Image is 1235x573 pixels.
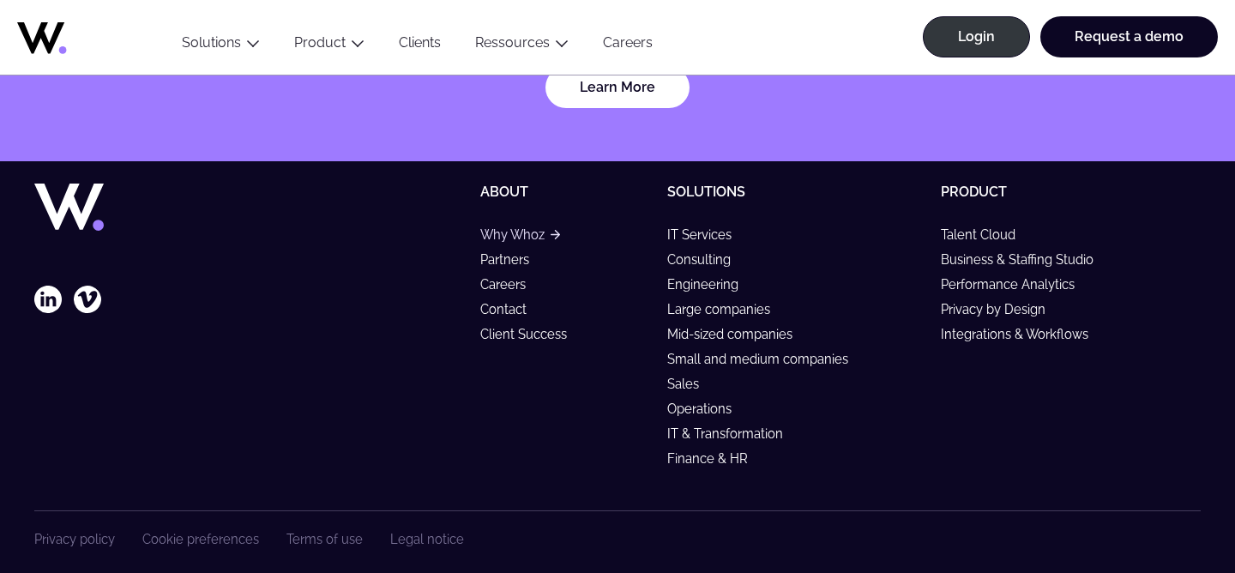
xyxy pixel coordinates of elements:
[667,451,763,466] a: Finance & HR
[165,34,277,57] button: Solutions
[667,352,864,366] a: Small and medium companies
[286,532,363,546] a: Terms of use
[667,401,747,416] a: Operations
[34,532,115,546] a: Privacy policy
[667,426,798,441] a: IT & Transformation
[667,327,808,341] a: Mid-sized companies
[941,252,1109,267] a: Business & Staffing Studio
[480,277,541,292] a: Careers
[1122,460,1211,549] iframe: Chatbot
[586,34,670,57] a: Careers
[480,302,542,317] a: Contact
[941,184,1007,200] a: Product
[475,34,550,51] a: Ressources
[480,227,560,242] a: Why Whoz
[667,302,786,317] a: Large companies
[667,227,747,242] a: IT Services
[667,184,927,200] h5: Solutions
[667,252,746,267] a: Consulting
[458,34,586,57] button: Ressources
[545,67,690,108] a: Learn More
[142,532,259,546] a: Cookie preferences
[941,227,1031,242] a: Talent Cloud
[390,532,464,546] a: Legal notice
[277,34,382,57] button: Product
[1040,16,1218,57] a: Request a demo
[941,277,1090,292] a: Performance Analytics
[941,327,1104,341] a: Integrations & Workflows
[480,327,582,341] a: Client Success
[941,302,1061,317] a: Privacy by Design
[923,16,1030,57] a: Login
[34,532,464,546] nav: Footer Navigation
[382,34,458,57] a: Clients
[480,252,545,267] a: Partners
[294,34,346,51] a: Product
[667,277,754,292] a: Engineering
[480,184,654,200] h5: About
[667,377,714,391] a: Sales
